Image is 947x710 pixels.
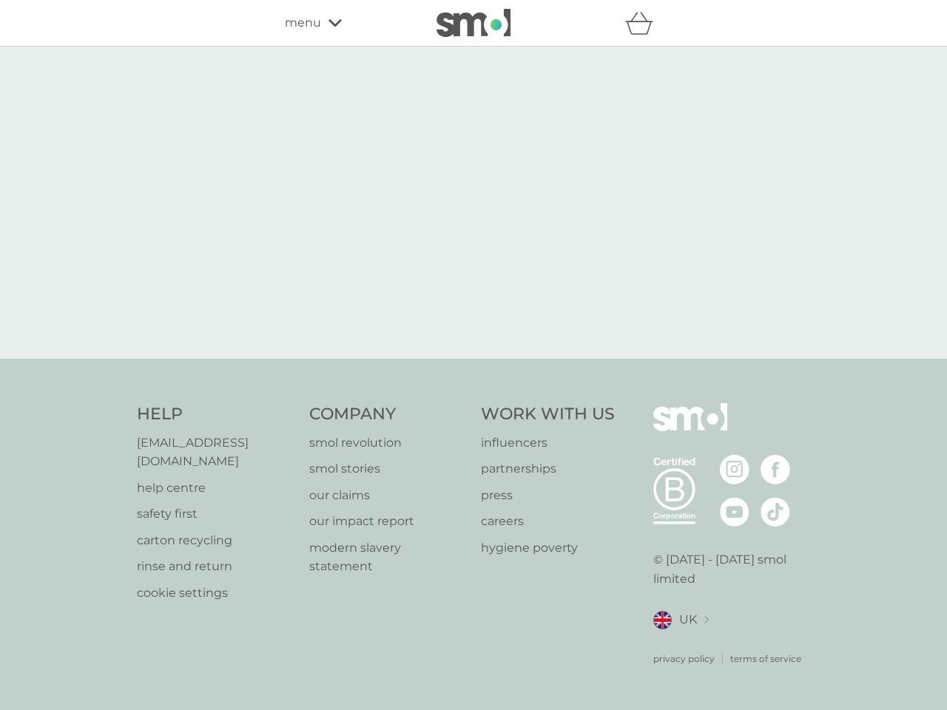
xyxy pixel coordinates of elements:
img: select a new location [704,616,709,624]
a: our impact report [309,512,467,531]
p: © [DATE] - [DATE] smol limited [653,550,811,588]
img: visit the smol Tiktok page [761,497,790,527]
img: visit the smol Facebook page [761,455,790,484]
a: modern slavery statement [309,538,467,576]
a: smol stories [309,459,467,479]
a: hygiene poverty [481,538,615,558]
a: partnerships [481,459,615,479]
span: UK [679,610,697,629]
img: UK flag [653,611,672,629]
a: influencers [481,433,615,453]
span: menu [285,13,321,33]
a: carton recycling [137,531,294,550]
h4: Company [309,403,467,426]
img: visit the smol Instagram page [720,455,749,484]
a: [EMAIL_ADDRESS][DOMAIN_NAME] [137,433,294,471]
div: basket [625,8,662,38]
img: smol [653,403,727,453]
img: smol [437,9,510,37]
a: careers [481,512,615,531]
h4: Help [137,403,294,426]
a: help centre [137,479,294,498]
a: cookie settings [137,584,294,603]
a: terms of service [730,652,801,666]
img: visit the smol Youtube page [720,497,749,527]
a: rinse and return [137,557,294,576]
a: our claims [309,486,467,505]
h4: Work With Us [481,403,615,426]
a: press [481,486,615,505]
a: privacy policy [653,652,715,666]
a: safety first [137,504,294,524]
a: smol revolution [309,433,467,453]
